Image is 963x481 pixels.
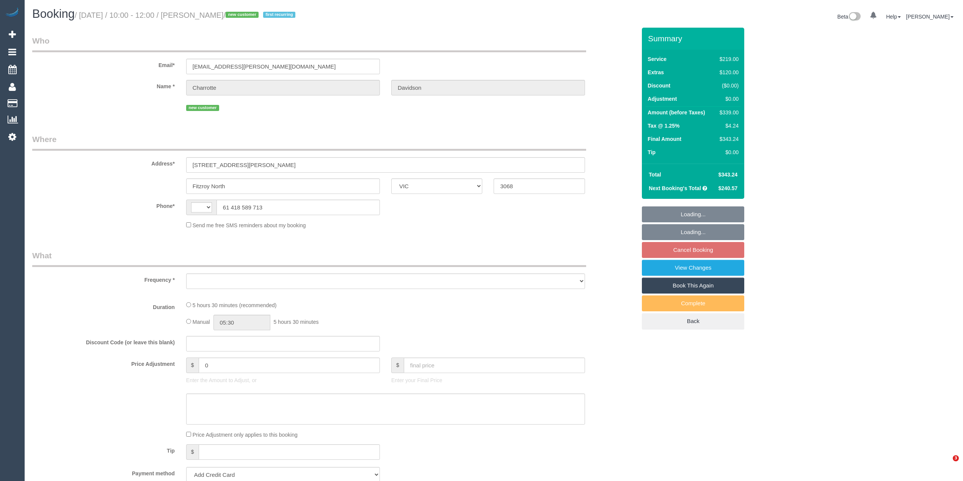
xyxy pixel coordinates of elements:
input: Email* [186,59,380,74]
input: Phone* [216,200,380,215]
div: $343.24 [717,135,739,143]
span: 3 [953,455,959,461]
span: new customer [186,105,219,111]
legend: Who [32,35,586,52]
small: / [DATE] / 10:00 - 12:00 / [PERSON_NAME] [75,11,298,19]
span: $240.57 [718,185,738,191]
label: Name * [27,80,180,90]
span: Manual [193,319,210,325]
label: Payment method [27,467,180,477]
strong: Total [649,172,661,178]
input: First Name* [186,80,380,95]
legend: Where [32,134,586,151]
label: Price Adjustment [27,358,180,368]
span: $ [391,358,404,373]
span: $ [186,444,199,460]
label: Discount Code (or leave this blank) [27,336,180,346]
div: ($0.00) [717,82,739,89]
div: $0.00 [717,148,739,156]
label: Adjustment [648,95,677,103]
a: [PERSON_NAME] [906,14,954,20]
strong: Next Booking's Total [649,185,701,191]
label: Address* [27,157,180,167]
label: Final Amount [648,135,681,143]
label: Tax @ 1.25% [648,122,679,130]
label: Duration [27,301,180,311]
a: View Changes [642,260,744,276]
input: Post Code* [494,178,585,194]
span: 5 hours 30 minutes (recommended) [193,302,277,308]
label: Frequency * [27,273,180,284]
input: final price [404,358,585,373]
label: Service [648,55,667,63]
input: Suburb* [186,178,380,194]
p: Enter your Final Price [391,376,585,384]
label: Tip [648,148,656,156]
span: Price Adjustment only applies to this booking [193,432,298,438]
div: $339.00 [717,109,739,116]
a: Help [886,14,901,20]
div: $0.00 [717,95,739,103]
label: Phone* [27,200,180,210]
a: Book This Again [642,278,744,294]
div: $219.00 [717,55,739,63]
img: New interface [848,12,861,22]
input: Last Name* [391,80,585,95]
label: Amount (before Taxes) [648,109,705,116]
label: Email* [27,59,180,69]
iframe: Intercom live chat [937,455,955,473]
label: Discount [648,82,670,89]
img: Automaid Logo [5,8,20,18]
span: new customer [226,12,259,18]
span: $ [186,358,199,373]
span: Booking [32,7,75,20]
span: / [224,11,298,19]
div: $4.24 [717,122,739,130]
span: Send me free SMS reminders about my booking [193,222,306,228]
p: Enter the Amount to Adjust, or [186,376,380,384]
div: $120.00 [717,69,739,76]
span: first recurring [263,12,295,18]
h3: Summary [648,34,740,43]
a: Beta [838,14,861,20]
a: Back [642,313,744,329]
span: $343.24 [718,172,738,178]
legend: What [32,250,586,267]
span: 5 hours 30 minutes [273,319,318,325]
label: Tip [27,444,180,454]
label: Extras [648,69,664,76]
